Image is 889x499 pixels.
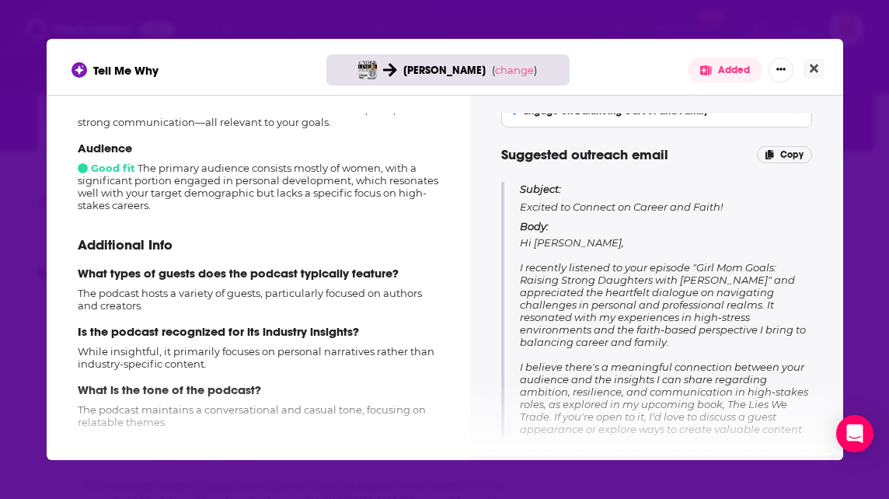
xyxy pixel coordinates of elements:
[780,149,804,160] span: Copy
[688,58,762,82] button: Added
[492,64,537,76] span: ( )
[74,65,85,75] img: tell me why sparkle
[804,59,825,79] button: Close
[836,415,873,452] div: Open Intercom Messenger
[78,287,439,312] p: The podcast hosts a variety of guests, particularly focused on authors and creators.
[78,141,439,155] p: Audience
[501,146,668,163] span: Suggested outreach email
[78,403,439,428] p: The podcast maintains a conversational and casual tone, focusing on relatable themes.
[78,141,439,211] div: The primary audience consists mostly of women, with a significant portion engaged in personal dev...
[520,182,561,196] span: Subject:
[769,58,793,82] button: Show More Button
[358,61,377,79] img: Underline That
[78,345,439,370] p: While insightful, it primarily focuses on personal narratives rather than industry-specific content.
[78,266,439,281] p: What types of guests does the podcast typically feature?
[78,382,439,397] p: What is the tone of the podcast?
[520,220,549,232] span: Body:
[78,236,439,253] p: Additional Info
[520,182,812,214] p: Excited to Connect on Career and Faith!
[78,324,439,339] p: Is the podcast recognized for its industry insights?
[78,162,135,174] span: Good fit
[495,64,534,76] span: change
[511,106,709,117] h3: Engage on Balancing Career and Family
[93,63,159,78] span: Tell Me Why
[403,64,486,77] span: [PERSON_NAME]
